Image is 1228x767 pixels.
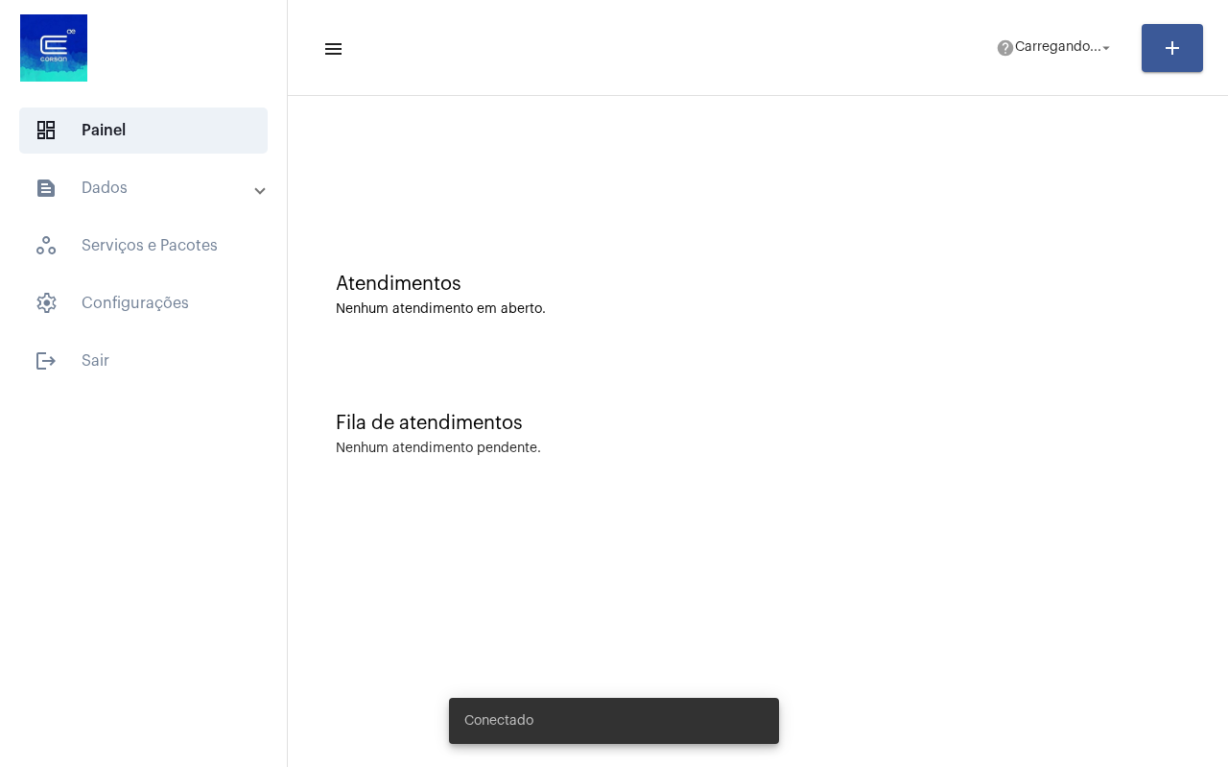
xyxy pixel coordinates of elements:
[1098,39,1115,57] mat-icon: arrow_drop_down
[336,413,1180,434] div: Fila de atendimentos
[1015,41,1101,55] span: Carregando...
[19,338,268,384] span: Sair
[336,274,1180,295] div: Atendimentos
[984,29,1126,67] button: Carregando...
[19,223,268,269] span: Serviços e Pacotes
[35,177,58,200] mat-icon: sidenav icon
[35,292,58,315] span: sidenav icon
[19,108,268,154] span: Painel
[336,302,1180,317] div: Nenhum atendimento em aberto.
[12,165,287,211] mat-expansion-panel-header: sidenav iconDados
[35,234,58,257] span: sidenav icon
[35,177,256,200] mat-panel-title: Dados
[336,442,541,456] div: Nenhum atendimento pendente.
[15,10,92,86] img: d4669ae0-8c07-2337-4f67-34b0df7f5ae4.jpeg
[464,711,533,731] span: Conectado
[35,349,58,372] mat-icon: sidenav icon
[1161,36,1184,60] mat-icon: add
[19,280,268,326] span: Configurações
[996,38,1015,58] mat-icon: help
[35,119,58,142] span: sidenav icon
[322,37,342,60] mat-icon: sidenav icon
